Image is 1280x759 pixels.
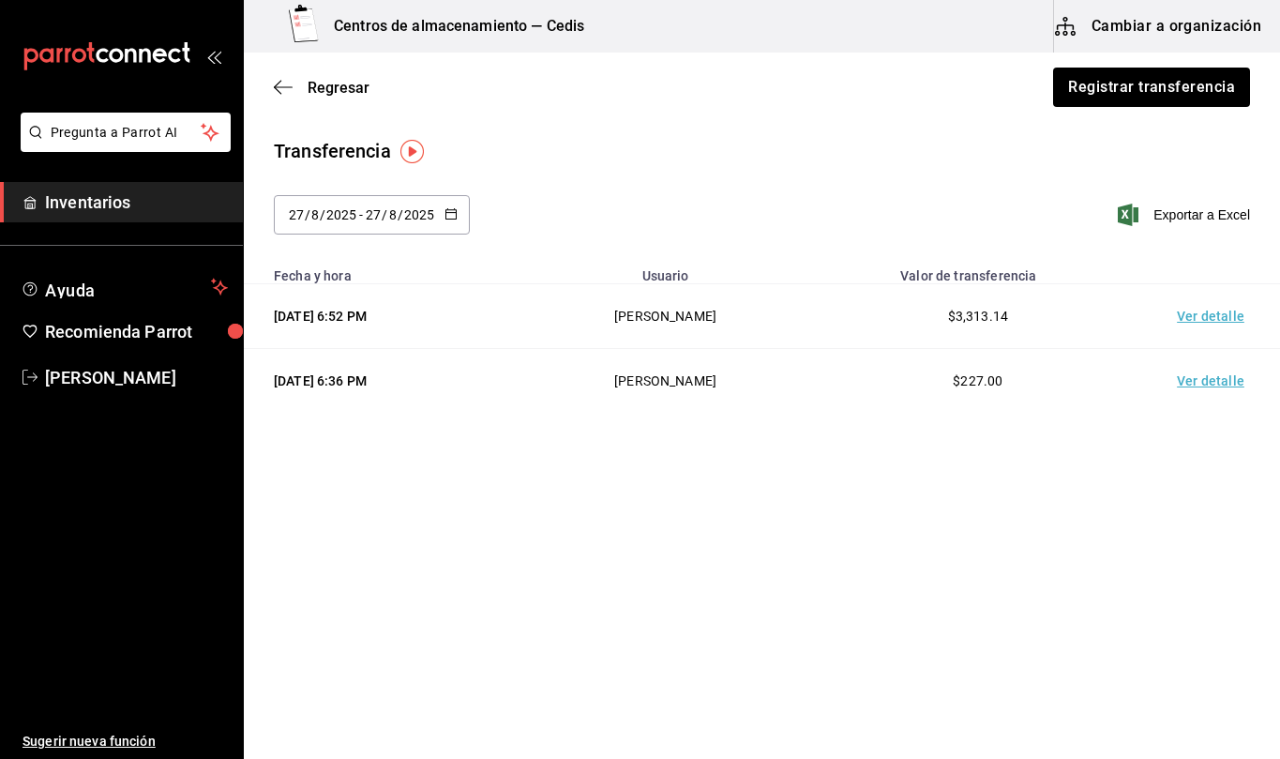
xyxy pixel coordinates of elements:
span: / [382,207,387,222]
th: Fecha y hora [244,257,524,284]
button: Pregunta a Parrot AI [21,113,231,152]
td: [PERSON_NAME] [524,284,807,349]
h3: Centros de almacenamiento — Cedis [319,15,584,38]
span: Regresar [308,79,369,97]
span: Inventarios [45,190,228,215]
td: [PERSON_NAME] [524,349,807,414]
input: Day [288,207,305,222]
span: $3,313.14 [948,309,1008,324]
img: Tooltip marker [400,140,424,163]
span: / [305,207,310,222]
button: Registrar transferencia [1053,68,1250,107]
div: Transferencia [274,137,391,165]
span: / [320,207,325,222]
span: $227.00 [953,373,1002,388]
button: open_drawer_menu [206,49,221,64]
td: Ver detalle [1149,349,1280,414]
div: [DATE] 6:36 PM [274,372,502,390]
input: Year [403,207,435,222]
button: Exportar a Excel [1122,204,1250,226]
th: Usuario [524,257,807,284]
span: / [398,207,403,222]
input: Month [388,207,398,222]
a: Pregunta a Parrot AI [13,136,231,156]
th: Valor de transferencia [807,257,1149,284]
span: Recomienda Parrot [45,319,228,344]
button: Regresar [274,79,369,97]
span: Sugerir nueva función [23,732,228,751]
input: Year [325,207,357,222]
div: [DATE] 6:52 PM [274,307,502,326]
span: Pregunta a Parrot AI [51,123,202,143]
td: Ver detalle [1149,284,1280,349]
input: Day [365,207,382,222]
input: Month [310,207,320,222]
span: - [359,207,363,222]
span: [PERSON_NAME] [45,365,228,390]
span: Ayuda [45,276,203,298]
